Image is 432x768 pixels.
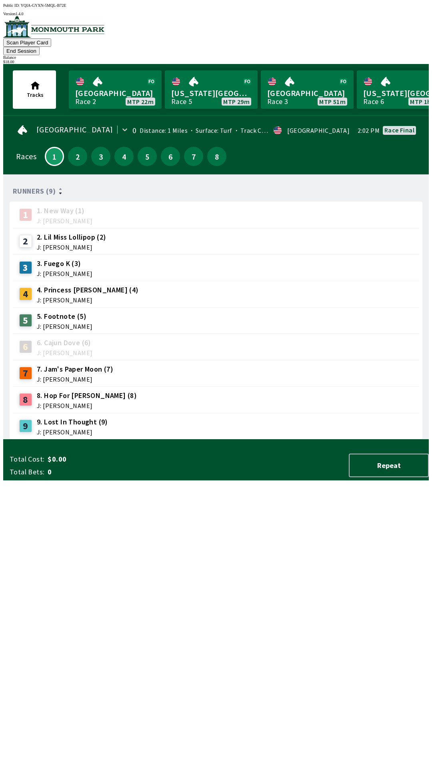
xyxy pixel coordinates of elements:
span: J: [PERSON_NAME] [37,244,106,250]
span: 2 [70,154,85,159]
span: [GEOGRAPHIC_DATA] [267,88,347,98]
div: Race final [384,127,414,133]
span: 3 [93,154,108,159]
span: J: [PERSON_NAME] [37,270,92,277]
span: 8 [209,154,224,159]
a: [GEOGRAPHIC_DATA]Race 2MTP 22m [69,70,162,109]
button: 2 [68,147,87,166]
button: 5 [138,147,157,166]
div: $ 18.00 [3,60,429,64]
div: 8 [19,393,32,406]
div: 4 [19,288,32,300]
span: J: [PERSON_NAME] [37,297,139,303]
button: 6 [161,147,180,166]
button: Repeat [349,454,429,477]
span: Distance: 1 Miles [140,126,188,134]
span: 6. Cajun Dove (6) [37,338,92,348]
span: 2:02 PM [358,127,380,134]
div: Balance [3,55,429,60]
span: 7. Jam's Paper Moon (7) [37,364,113,374]
div: Race 3 [267,98,288,105]
button: Tracks [13,70,56,109]
span: Total Cost: [10,454,44,464]
span: [GEOGRAPHIC_DATA] [75,88,155,98]
button: 4 [114,147,134,166]
div: Race 2 [75,98,96,105]
span: 5 [140,154,155,159]
button: 1 [45,147,64,166]
span: 0 [48,467,174,477]
a: [US_STATE][GEOGRAPHIC_DATA]Race 5MTP 29m [165,70,258,109]
div: Public ID: [3,3,429,8]
span: Runners (9) [13,188,56,194]
div: Version 1.4.0 [3,12,429,16]
span: 1 [48,154,61,158]
div: 5 [19,314,32,327]
span: MTP 22m [127,98,154,105]
div: 9 [19,420,32,432]
span: 5. Footnote (5) [37,311,92,322]
span: J: [PERSON_NAME] [37,218,92,224]
div: [GEOGRAPHIC_DATA] [287,127,350,134]
div: 1 [19,208,32,221]
span: MTP 51m [319,98,346,105]
span: Surface: Turf [188,126,232,134]
div: Race 5 [171,98,192,105]
span: 9. Lost In Thought (9) [37,417,108,427]
div: 6 [19,340,32,353]
span: [GEOGRAPHIC_DATA] [36,126,113,133]
div: 2 [19,235,32,248]
button: Scan Player Card [3,38,51,47]
span: J: [PERSON_NAME] [37,402,137,409]
button: 3 [91,147,110,166]
button: 8 [207,147,226,166]
span: J: [PERSON_NAME] [37,323,92,330]
span: $0.00 [48,454,174,464]
span: 6 [163,154,178,159]
span: 7 [186,154,201,159]
div: Runners (9) [13,187,419,195]
span: 1. New Way (1) [37,206,92,216]
span: MTP 29m [223,98,250,105]
span: Total Bets: [10,467,44,477]
span: 4 [116,154,132,159]
span: J: [PERSON_NAME] [37,429,108,435]
span: J: [PERSON_NAME] [37,350,92,356]
div: 3 [19,261,32,274]
div: Races [16,153,36,160]
div: Race 6 [363,98,384,105]
span: 8. Hop For [PERSON_NAME] (8) [37,390,137,401]
span: Repeat [356,461,422,470]
img: venue logo [3,16,104,38]
span: [US_STATE][GEOGRAPHIC_DATA] [171,88,251,98]
span: 3. Fuego K (3) [37,258,92,269]
span: 4. Princess [PERSON_NAME] (4) [37,285,139,295]
div: 0 [132,127,136,134]
span: J: [PERSON_NAME] [37,376,113,382]
button: 7 [184,147,203,166]
span: 2. Lil Miss Lollipop (2) [37,232,106,242]
span: Track Condition: Firm [232,126,303,134]
a: [GEOGRAPHIC_DATA]Race 3MTP 51m [261,70,354,109]
span: YQIA-GYXN-5MQL-B72E [21,3,66,8]
span: Tracks [27,91,44,98]
div: 7 [19,367,32,380]
button: End Session [3,47,40,55]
